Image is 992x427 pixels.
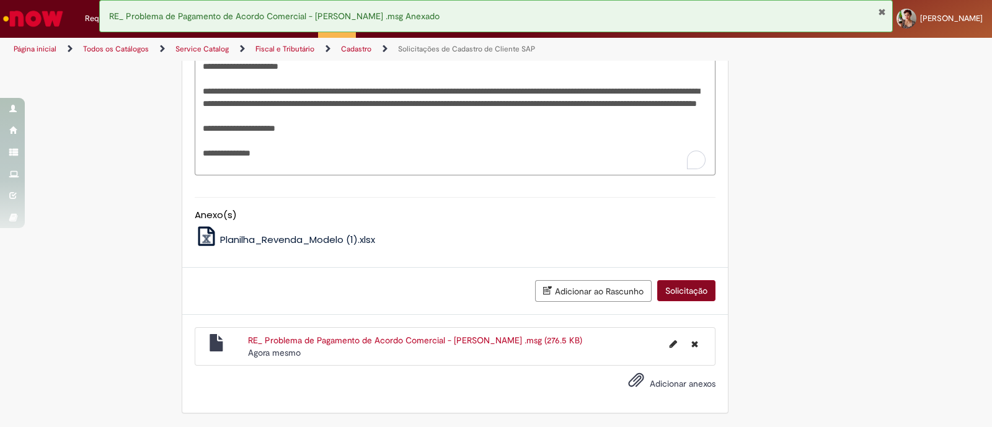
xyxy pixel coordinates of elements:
span: Agora mesmo [248,347,301,358]
button: Excluir RE_ Problema de Pagamento de Acordo Comercial - Atacadão Costa .msg [684,334,706,354]
ul: Trilhas de página [9,38,652,61]
button: Fechar Notificação [878,7,886,17]
button: Adicionar anexos [625,369,647,397]
a: Página inicial [14,44,56,54]
textarea: To enrich screen reader interactions, please activate Accessibility in Grammarly extension settings [195,56,715,176]
span: Planilha_Revenda_Modelo (1).xlsx [220,233,375,246]
a: Fiscal e Tributário [255,44,314,54]
span: RE_ Problema de Pagamento de Acordo Comercial - [PERSON_NAME] .msg Anexado [109,11,440,22]
button: Solicitação [657,280,715,301]
span: Adicionar anexos [650,378,715,389]
a: Todos os Catálogos [83,44,149,54]
time: 29/08/2025 10:25:41 [248,347,301,358]
button: Editar nome de arquivo RE_ Problema de Pagamento de Acordo Comercial - Atacadão Costa .msg [662,334,684,354]
h5: Anexo(s) [195,210,715,221]
a: Solicitações de Cadastro de Cliente SAP [398,44,535,54]
a: RE_ Problema de Pagamento de Acordo Comercial - [PERSON_NAME] .msg (276.5 KB) [248,335,582,346]
span: Requisições [85,12,128,25]
a: Planilha_Revenda_Modelo (1).xlsx [195,233,376,246]
span: [PERSON_NAME] [920,13,983,24]
a: Service Catalog [175,44,229,54]
img: ServiceNow [1,6,65,31]
a: Cadastro [341,44,371,54]
button: Adicionar ao Rascunho [535,280,652,302]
